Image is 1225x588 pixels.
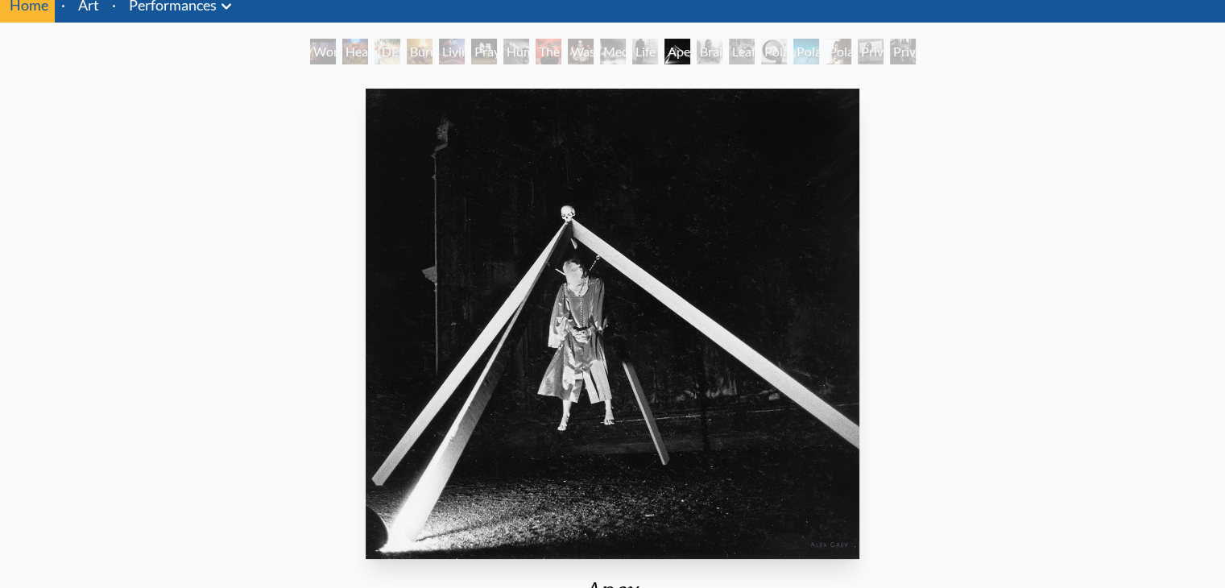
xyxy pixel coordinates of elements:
div: Brain Sack [697,39,722,64]
div: Wasteland [568,39,594,64]
div: Leaflets [729,39,755,64]
div: Heart Net [342,39,368,64]
div: Life Energy [632,39,658,64]
div: Polarity Works [826,39,851,64]
div: Living Cross [439,39,465,64]
div: Private Subway [890,39,916,64]
div: The Beast [536,39,561,64]
div: Prayer Wheel [471,39,497,64]
div: Burnt Offering [407,39,432,64]
div: Polar Wandering [793,39,819,64]
img: Apex-(1)-1976-Alex-Grey-watermarked.jpg [366,89,860,559]
div: Private Billboard [858,39,884,64]
div: Polar Unity [761,39,787,64]
div: Apex [664,39,690,64]
div: Human Race [503,39,529,64]
div: World Spirit [310,39,336,64]
div: [DEMOGRAPHIC_DATA] [375,39,400,64]
div: Meditations on Mortality [600,39,626,64]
